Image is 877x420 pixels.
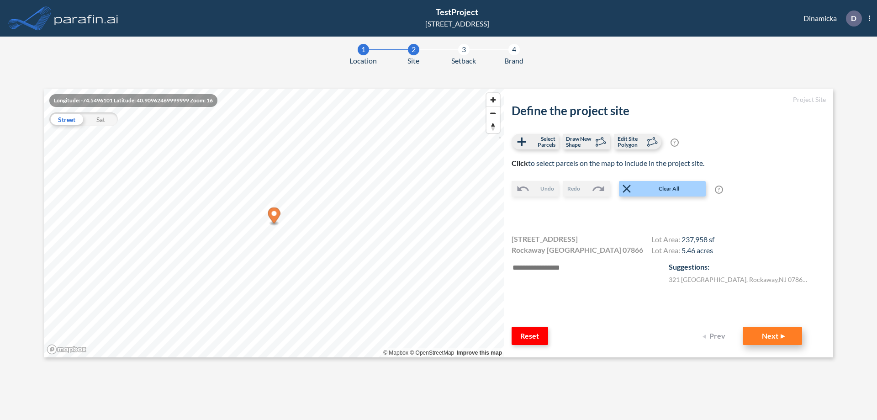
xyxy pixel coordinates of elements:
img: logo [53,9,120,27]
div: Map marker [268,207,280,226]
span: Clear All [634,185,705,193]
a: Improve this map [457,350,502,356]
span: Site [407,55,419,66]
span: Redo [567,185,580,193]
span: Location [349,55,377,66]
span: ? [715,186,723,194]
span: Zoom out [486,107,500,120]
div: Longitude: -74.5496101 Latitude: 40.90962469999999 Zoom: 16 [49,94,217,107]
span: Draw New Shape [566,136,593,148]
span: Rockaway [GEOGRAPHIC_DATA] 07866 [512,245,643,255]
span: to select parcels on the map to include in the project site. [512,159,704,167]
label: 321 [GEOGRAPHIC_DATA] , Rockaway , NJ 07866 , US [669,275,810,284]
span: Brand [504,55,523,66]
button: Next [743,327,802,345]
canvas: Map [44,89,504,357]
span: Edit Site Polygon [618,136,645,148]
h4: Lot Area: [651,246,714,257]
b: Click [512,159,528,167]
button: Reset bearing to north [486,120,500,133]
div: 2 [408,44,419,55]
h4: Lot Area: [651,235,714,246]
button: Prev [697,327,734,345]
a: OpenStreetMap [410,350,454,356]
span: 237,958 sf [682,235,714,244]
span: Select Parcels [528,136,555,148]
div: 3 [458,44,470,55]
a: Mapbox homepage [47,344,87,355]
span: Undo [540,185,554,193]
button: Zoom in [486,93,500,106]
span: ? [671,138,679,147]
div: [STREET_ADDRESS] [425,18,489,29]
span: Setback [451,55,476,66]
p: D [851,14,856,22]
div: 4 [508,44,520,55]
button: Zoom out [486,106,500,120]
span: 5.46 acres [682,246,713,255]
h5: Project Site [512,96,826,104]
span: [STREET_ADDRESS] [512,234,578,245]
button: Clear All [619,181,706,197]
button: Redo [563,181,610,197]
div: 1 [358,44,369,55]
div: Street [49,112,84,126]
p: Suggestions: [669,261,826,272]
button: Undo [512,181,559,197]
h2: Define the project site [512,104,826,118]
a: Mapbox [383,350,408,356]
div: Sat [84,112,118,126]
button: Reset [512,327,548,345]
span: TestProject [436,7,478,17]
div: Dinamicka [790,11,870,27]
